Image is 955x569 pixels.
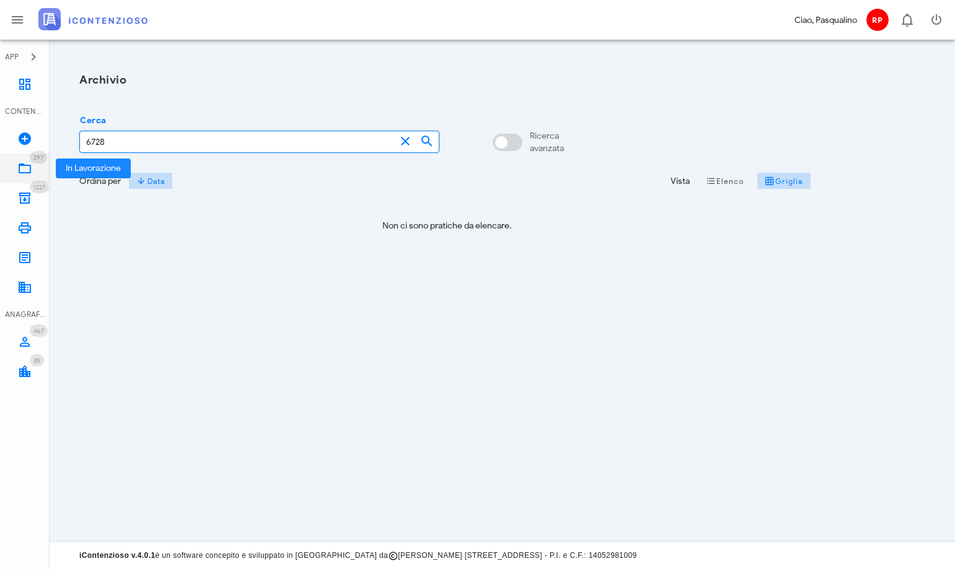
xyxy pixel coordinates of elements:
input: Cerca [80,131,395,152]
p: Non ci sono pratiche da elencare. [79,219,814,232]
span: RP [866,9,889,31]
h1: Archivio [79,72,814,89]
label: Cerca [76,115,106,127]
div: CONTENZIOSO [5,106,45,117]
span: Distintivo [30,354,44,367]
div: Ciao, Pasqualino [794,14,857,27]
span: 297 [33,154,43,162]
span: Elenco [706,176,744,186]
span: Griglia [765,176,803,186]
span: 1227 [33,183,45,191]
button: Distintivo [892,5,922,35]
span: 35 [33,357,40,365]
button: Data [128,172,173,189]
strong: iContenzioso v.4.0.1 [79,551,155,560]
span: Distintivo [30,151,47,163]
button: RP [862,5,892,35]
span: Data [136,176,164,186]
span: 467 [33,327,44,335]
span: Distintivo [30,181,49,193]
button: Griglia [757,172,811,189]
button: clear icon [398,134,413,149]
div: ANAGRAFICA [5,309,45,320]
div: Ricerca avanzata [530,130,564,155]
div: Ordina per [79,175,121,188]
div: Vista [671,175,690,188]
img: logo-text-2x.png [38,8,147,30]
span: Distintivo [30,324,48,337]
button: Elenco [697,172,752,189]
